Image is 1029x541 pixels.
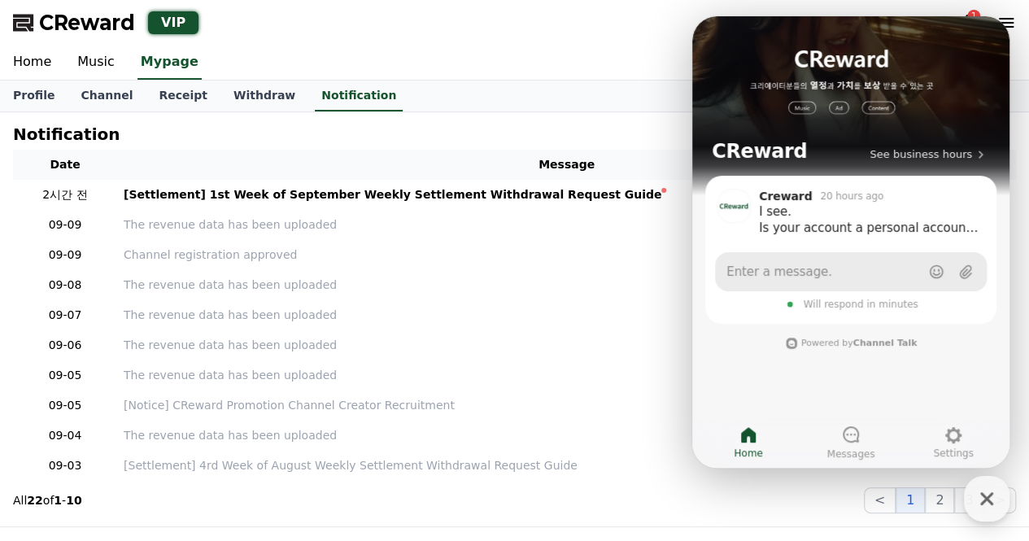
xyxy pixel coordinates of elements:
[925,487,954,513] button: 2
[692,16,1009,468] iframe: Channel chat
[220,81,308,111] a: Withdraw
[13,492,82,508] p: All of -
[20,427,111,444] p: 09-04
[66,494,81,507] strong: 10
[27,494,42,507] strong: 22
[124,186,661,203] div: [Settlement] 1st Week of September Weekly Settlement Withdrawal Request Guide
[68,81,146,111] a: Channel
[39,10,135,36] span: CReward
[13,125,120,143] h4: Notification
[117,150,1016,180] th: Message
[315,81,403,111] a: Notification
[967,10,980,23] div: 1
[20,457,111,474] p: 09-03
[124,186,1009,203] a: [Settlement] 1st Week of September Weekly Settlement Withdrawal Request Guide
[124,367,1009,384] a: The revenue data has been uploaded
[20,277,111,294] p: 09-08
[957,13,977,33] a: 1
[20,247,111,264] p: 09-09
[954,487,983,513] button: 3
[13,10,135,36] a: CReward
[137,46,202,80] a: Mypage
[124,216,1009,233] a: The revenue data has been uploaded
[54,494,62,507] strong: 1
[124,337,1009,354] a: The revenue data has been uploaded
[20,307,111,324] p: 09-07
[864,487,896,513] button: <
[20,397,111,414] p: 09-05
[124,457,1009,474] a: [Settlement] 4rd Week of August Weekly Settlement Withdrawal Request Guide
[146,81,220,111] a: Receipt
[124,427,1009,444] a: The revenue data has been uploaded
[124,307,1009,324] a: The revenue data has been uploaded
[124,247,1009,264] p: Channel registration approved
[20,367,111,384] p: 09-05
[148,11,198,34] div: VIP
[896,487,925,513] button: 1
[124,397,1009,414] a: [Notice] CReward Promotion Channel Creator Recruitment
[124,277,1009,294] a: The revenue data has been uploaded
[20,337,111,354] p: 09-06
[20,216,111,233] p: 09-09
[13,150,117,180] th: Date
[20,186,111,203] p: 2시간 전
[64,46,128,80] a: Music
